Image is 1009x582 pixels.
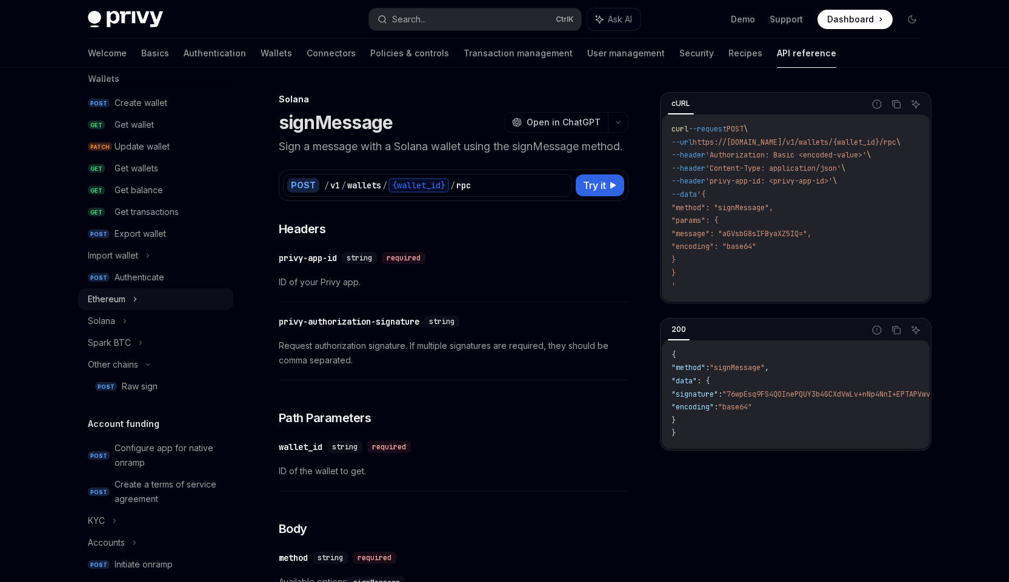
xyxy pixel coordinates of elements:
span: "signature" [671,389,718,399]
div: Search... [392,12,426,27]
span: "params": { [671,216,718,225]
div: KYC [88,514,105,528]
span: Headers [279,220,326,237]
span: Body [279,520,307,537]
span: "encoding" [671,402,714,412]
span: Dashboard [827,13,874,25]
a: POSTConfigure app for native onramp [78,437,233,474]
div: {wallet_id} [388,178,449,193]
div: privy-app-id [279,252,337,264]
span: --header [671,150,705,160]
span: "base64" [718,402,752,412]
span: , [765,363,769,372]
div: / [382,179,387,191]
a: GETGet wallets [78,157,233,179]
span: POST [88,451,110,460]
div: Get wallets [115,161,158,176]
div: POST [287,178,319,193]
span: POST [88,230,110,239]
a: Security [679,39,714,68]
a: GETGet transactions [78,201,233,223]
span: { [671,350,676,360]
span: : [705,363,710,372]
div: privy-authorization-signature [279,316,419,328]
span: PATCH [88,142,112,151]
div: Import wallet [88,248,138,263]
span: --data [671,190,697,199]
span: Ctrl K [556,15,574,24]
a: User management [587,39,665,68]
span: "encoding": "base64" [671,242,756,251]
div: Solana [279,93,628,105]
span: \ [867,150,871,160]
div: wallets [347,179,381,191]
div: Accounts [88,535,125,550]
div: Create a terms of service agreement [115,477,226,506]
button: Report incorrect code [869,322,885,338]
span: ID of your Privy app. [279,275,628,289]
a: Policies & controls [370,39,449,68]
a: Transaction management [464,39,573,68]
span: \ [833,176,837,186]
div: v1 [330,179,340,191]
span: GET [88,121,105,130]
span: GET [88,208,105,217]
div: Initiate onramp [115,557,173,572]
span: : { [697,376,710,386]
span: --header [671,164,705,173]
a: Dashboard [818,10,893,29]
span: \ [896,137,901,147]
div: Get balance [115,183,163,197]
div: Spark BTC [88,336,131,350]
a: POSTAuthenticate [78,266,233,288]
span: } [671,428,676,438]
span: Try it [583,178,606,193]
div: Export wallet [115,227,166,241]
span: POST [88,273,110,282]
div: / [324,179,329,191]
span: GET [88,186,105,195]
button: Toggle dark mode [902,10,922,29]
a: Wallets [261,39,292,68]
span: string [347,253,372,263]
span: "method": "signMessage", [671,203,773,213]
button: Try it [576,174,624,196]
div: Configure app for native onramp [115,441,226,470]
span: 'Authorization: Basic <encoded-value>' [705,150,867,160]
span: Ask AI [608,13,632,25]
span: \ [744,124,748,134]
span: Open in ChatGPT [527,116,601,128]
span: string [429,317,455,326]
button: Copy the contents from the code block [888,322,904,338]
a: POSTCreate a terms of service agreement [78,474,233,510]
span: 'privy-app-id: <privy-app-id>' [705,176,833,186]
div: required [367,441,411,453]
div: method [279,552,308,564]
div: Other chains [88,357,138,372]
div: rpc [456,179,471,191]
span: GET [88,164,105,173]
span: --url [671,137,693,147]
div: required [353,552,396,564]
span: curl [671,124,688,134]
span: string [318,553,343,563]
a: Connectors [307,39,356,68]
span: --request [688,124,727,134]
h1: signMessage [279,111,393,133]
a: POSTInitiate onramp [78,554,233,575]
span: ' [671,281,676,291]
div: Get transactions [115,205,179,219]
span: "message": "aGVsbG8sIFByaXZ5IQ=", [671,229,811,239]
div: Solana [88,314,115,328]
span: "data" [671,376,697,386]
a: GETGet balance [78,179,233,201]
button: Open in ChatGPT [504,112,608,133]
span: '{ [697,190,705,199]
button: Report incorrect code [869,96,885,112]
div: / [450,179,455,191]
span: "method" [671,363,705,372]
button: Ask AI [908,322,924,338]
a: GETGet wallet [78,114,233,136]
span: POST [95,382,117,391]
span: https://[DOMAIN_NAME]/v1/wallets/{wallet_id}/rpc [693,137,896,147]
